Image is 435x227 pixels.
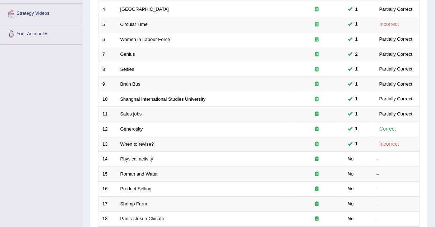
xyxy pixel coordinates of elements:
[376,156,415,163] div: –
[352,110,361,118] span: You can still take this question
[120,96,206,102] a: Shanghai International Studies University
[352,81,361,88] span: You can still take this question
[376,186,415,192] div: –
[294,21,340,28] div: Exam occurring question
[294,215,340,222] div: Exam occurring question
[120,6,169,12] a: [GEOGRAPHIC_DATA]
[294,141,340,148] div: Exam occurring question
[376,81,415,88] div: Partially Correct
[348,216,354,221] em: No
[98,32,116,47] td: 6
[0,24,82,42] a: Your Account
[294,156,340,163] div: Exam occurring question
[294,81,340,88] div: Exam occurring question
[294,111,340,118] div: Exam occurring question
[376,171,415,178] div: –
[98,2,116,17] td: 4
[294,171,340,178] div: Exam occurring question
[352,6,361,13] span: You can still take this question
[98,92,116,107] td: 10
[376,125,399,133] div: Correct
[294,66,340,73] div: Exam occurring question
[352,140,361,148] span: You can still take this question
[376,65,415,73] div: Partially Correct
[120,37,170,42] a: Women in Labour Force
[348,156,354,162] em: No
[294,201,340,208] div: Exam occurring question
[98,212,116,227] td: 18
[98,152,116,167] td: 14
[120,186,152,191] a: Product Selling
[376,6,415,13] div: Partially Correct
[98,137,116,152] td: 13
[352,21,361,28] span: You can still take this question
[120,111,142,117] a: Sales jobs
[352,51,361,58] span: You can still take this question
[98,196,116,212] td: 17
[376,36,415,43] div: Partially Correct
[0,4,82,22] a: Strategy Videos
[376,110,415,118] div: Partially Correct
[120,171,158,177] a: Roman and Water
[120,141,154,147] a: When to revise?
[294,51,340,58] div: Exam occurring question
[376,215,415,222] div: –
[352,95,361,103] span: You can still take this question
[120,22,148,27] a: Circular Time
[120,201,147,206] a: Shrimp Farm
[352,65,361,73] span: You can still take this question
[98,17,116,32] td: 5
[294,186,340,192] div: Exam occurring question
[294,126,340,133] div: Exam occurring question
[376,20,402,28] div: Incorrect
[348,171,354,177] em: No
[348,186,354,191] em: No
[98,182,116,197] td: 16
[120,51,135,57] a: Genius
[120,216,165,221] a: Panic-striken Climate
[120,156,153,162] a: Physical activity
[120,81,140,87] a: Brain Bus
[348,201,354,206] em: No
[376,95,415,103] div: Partially Correct
[98,122,116,137] td: 12
[294,96,340,103] div: Exam occurring question
[352,36,361,43] span: You can still take this question
[98,47,116,62] td: 7
[294,6,340,13] div: Exam occurring question
[376,140,402,148] div: Incorrect
[352,125,361,133] span: You can still take this question
[294,36,340,43] div: Exam occurring question
[120,67,134,72] a: Selfies
[120,126,143,132] a: Generosity
[98,107,116,122] td: 11
[376,201,415,208] div: –
[98,167,116,182] td: 15
[98,62,116,77] td: 8
[376,51,415,58] div: Partially Correct
[98,77,116,92] td: 9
